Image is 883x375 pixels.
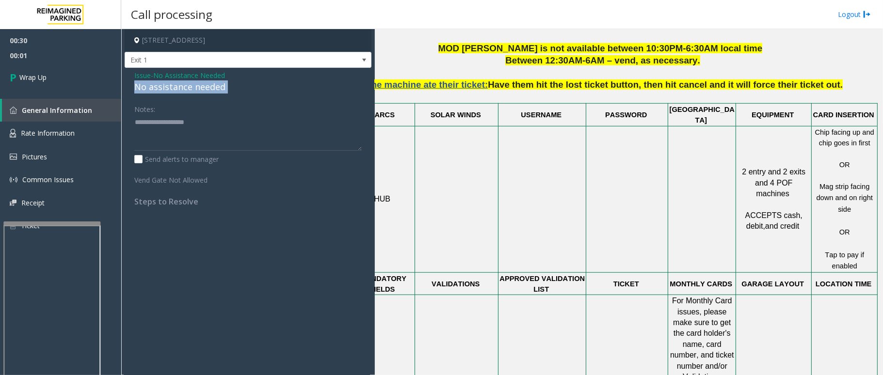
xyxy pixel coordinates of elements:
span: ACCEPTS cash, debit, [745,211,805,230]
span: and credit [765,222,799,230]
span: Pictures [22,152,47,161]
span: Ticket [21,221,40,230]
span: No Assistance Needed [153,70,225,80]
span: If the machine ate their ticket: [360,79,488,90]
span: HUB [374,195,390,203]
img: 'icon' [10,154,17,160]
span: SOLAR WINDS [431,111,481,119]
span: VALIDATIONS [432,280,480,288]
span: OR [839,228,850,236]
span: MONTHLY CARDS [670,280,732,288]
h3: Call processing [126,2,217,26]
span: Issue [134,70,151,80]
span: MOD [PERSON_NAME] is not available between 10:30PM-6:30AM local time [438,43,763,53]
h4: [STREET_ADDRESS] [125,29,371,52]
div: No assistance needed [134,80,362,94]
span: Chip facing up and chip goes in first [815,128,876,147]
span: EQUIPMENT [752,111,794,119]
span: Mag strip facing down and on right side [817,183,875,213]
span: OR [839,161,850,169]
span: PASSWORD [605,111,647,119]
img: 'icon' [10,107,17,114]
span: Common Issues [22,175,74,184]
span: CARD INSERTION [813,111,874,119]
span: Between 12:30AM-6AM – vend, as necessary. [505,55,700,65]
img: logout [863,9,871,19]
label: Send alerts to manager [134,154,219,164]
span: Exit 1 [125,52,322,68]
span: LOCATION TIME [816,280,872,288]
a: Logout [838,9,871,19]
span: TICKET [613,280,639,288]
span: Wrap Up [19,72,47,82]
img: 'icon' [10,176,17,184]
span: - [151,71,225,80]
span: Rate Information [21,128,75,138]
span: GARAGE LAYOUT [741,280,804,288]
span: MANDATORY FIELDS [360,275,408,293]
span: USERNAME [521,111,562,119]
span: Have them hit the lost ticket button, then hit cancel and it will force their ticket out. [488,79,843,90]
span: General Information [22,106,92,115]
img: 'icon' [10,129,16,138]
a: General Information [2,99,121,122]
h4: Steps to Resolve [134,197,362,206]
span: PARCS [370,111,395,119]
label: Notes: [134,101,155,114]
span: Receipt [21,198,45,207]
label: Vend Gate Not Allowed [132,172,229,185]
span: 2 entry and 2 exits and 4 POF machines [742,168,807,198]
span: Tap to pay if enabled [825,251,867,270]
img: 'icon' [10,200,16,206]
span: [GEOGRAPHIC_DATA] [670,106,735,124]
span: APPROVED VALIDATION LIST [499,275,587,293]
